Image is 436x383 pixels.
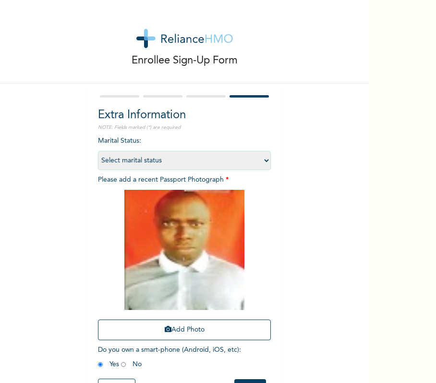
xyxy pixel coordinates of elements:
p: Enrollee Sign-Up Form [132,53,238,69]
img: Crop [124,190,244,310]
span: Do you own a smart-phone (Android, iOS, etc) : Yes No [98,346,241,368]
p: NOTE: Fields marked (*) are required [98,124,271,131]
span: Marital Status : [98,137,271,164]
span: Please add a recent Passport Photograph [98,176,271,345]
img: logo [136,29,233,48]
h2: Extra Information [98,107,271,124]
button: Add Photo [98,320,271,340]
